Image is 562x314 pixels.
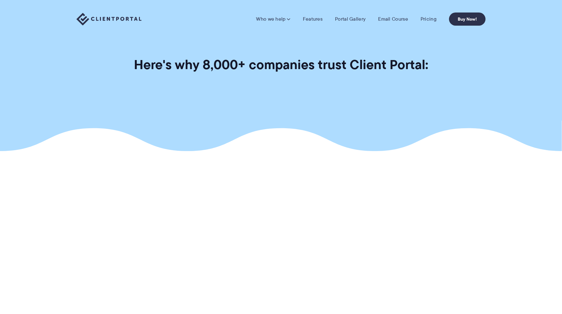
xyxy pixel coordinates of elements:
[303,16,323,22] a: Features
[421,16,436,22] a: Pricing
[256,16,290,22] a: Who we help
[134,56,428,73] h1: Here's why 8,000+ companies trust Client Portal:
[335,16,366,22] a: Portal Gallery
[378,16,408,22] a: Email Course
[449,13,486,26] a: Buy Now!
